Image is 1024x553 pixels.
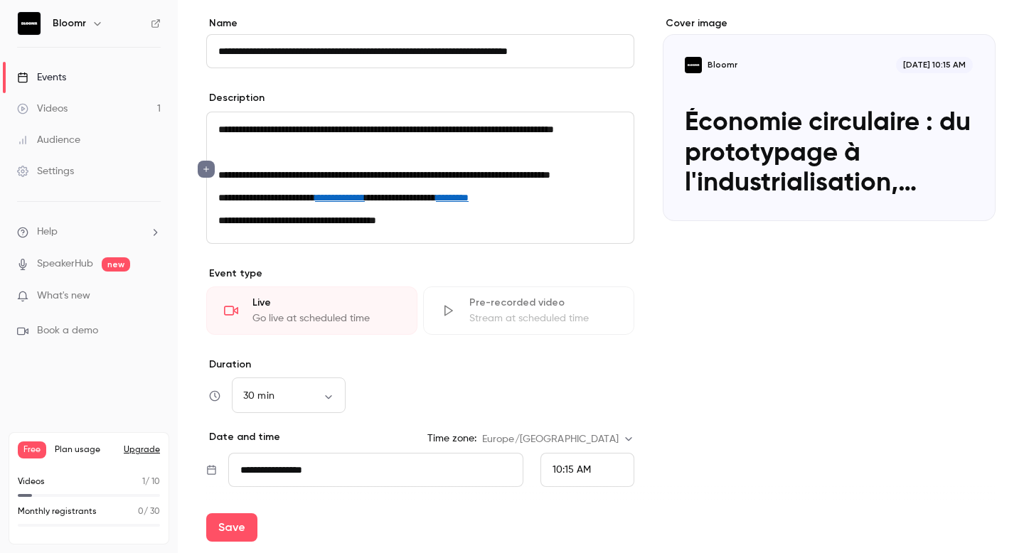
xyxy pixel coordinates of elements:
span: 1 [142,478,145,486]
section: description [206,112,634,244]
span: Book a demo [37,323,98,338]
h6: Bloomr [53,16,86,31]
div: Pre-recorded video [469,296,617,310]
button: Upgrade [124,444,160,456]
p: / 10 [142,476,160,488]
p: Event type [206,267,634,281]
label: Time zone: [427,431,476,446]
div: Pre-recorded videoStream at scheduled time [423,286,634,335]
div: Stream at scheduled time [469,311,617,326]
label: Duration [206,358,634,372]
div: Audience [17,133,80,147]
div: LiveGo live at scheduled time [206,286,417,335]
div: editor [207,112,634,243]
div: Videos [17,102,68,116]
p: Videos [18,476,45,488]
span: Help [37,225,58,240]
label: Cover image [663,16,996,31]
div: From [540,453,634,487]
p: Date and time [206,430,280,444]
div: 30 min [232,389,346,403]
button: Save [206,513,257,542]
div: Settings [17,164,74,178]
p: / 30 [138,505,160,518]
section: Cover image [663,16,996,221]
span: What's new [37,289,90,304]
label: Description [206,91,265,105]
span: new [102,257,130,272]
img: Bloomr [18,12,41,35]
p: Monthly registrants [18,505,97,518]
li: help-dropdown-opener [17,225,161,240]
span: 10:15 AM [553,465,591,475]
div: Live [252,296,400,310]
label: Name [206,16,634,31]
div: Events [17,70,66,85]
input: Tue, Feb 17, 2026 [228,453,523,487]
div: Europe/[GEOGRAPHIC_DATA] [482,432,634,446]
span: Plan usage [55,444,115,456]
span: Free [18,441,46,458]
a: SpeakerHub [37,257,93,272]
div: Go live at scheduled time [252,311,400,326]
iframe: Noticeable Trigger [144,290,161,303]
span: 0 [138,508,144,516]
